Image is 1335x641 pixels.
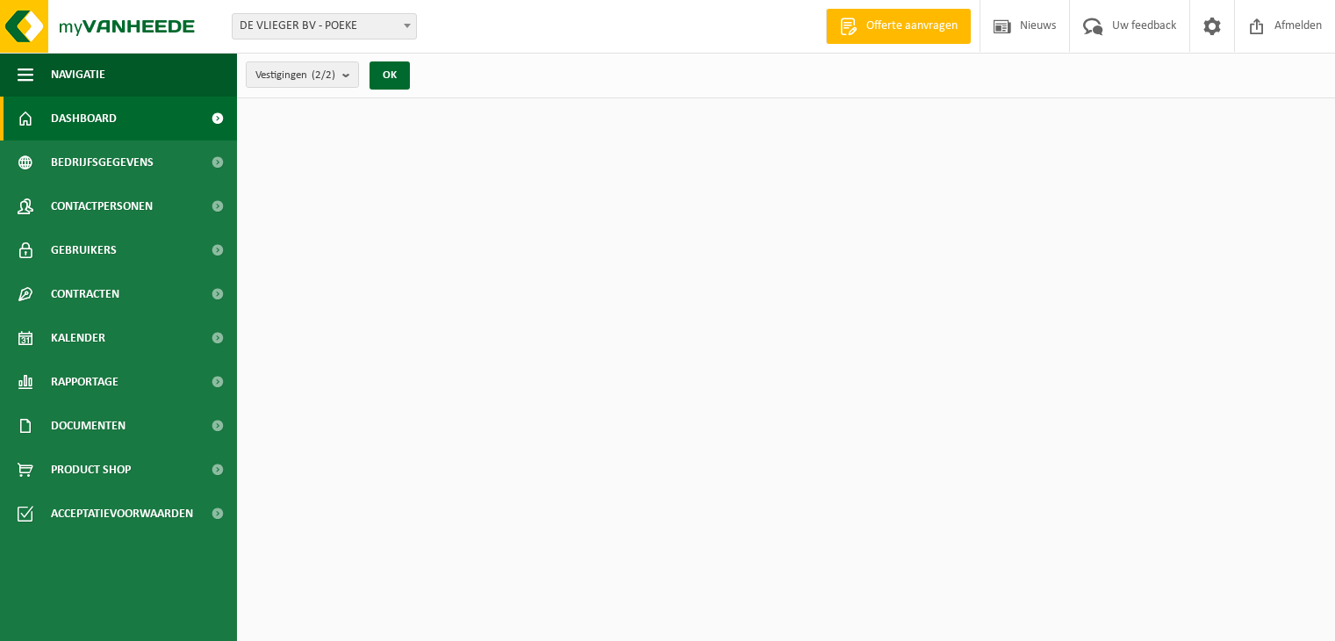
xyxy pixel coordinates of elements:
span: Acceptatievoorwaarden [51,492,193,536]
span: Documenten [51,404,126,448]
span: Contactpersonen [51,184,153,228]
span: Bedrijfsgegevens [51,140,154,184]
span: DE VLIEGER BV - POEKE [232,13,417,40]
button: OK [370,61,410,90]
span: Product Shop [51,448,131,492]
span: Kalender [51,316,105,360]
a: Offerte aanvragen [826,9,971,44]
span: Vestigingen [255,62,335,89]
span: Contracten [51,272,119,316]
span: Rapportage [51,360,118,404]
span: DE VLIEGER BV - POEKE [233,14,416,39]
count: (2/2) [312,69,335,81]
span: Dashboard [51,97,117,140]
span: Offerte aanvragen [862,18,962,35]
button: Vestigingen(2/2) [246,61,359,88]
span: Gebruikers [51,228,117,272]
span: Navigatie [51,53,105,97]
